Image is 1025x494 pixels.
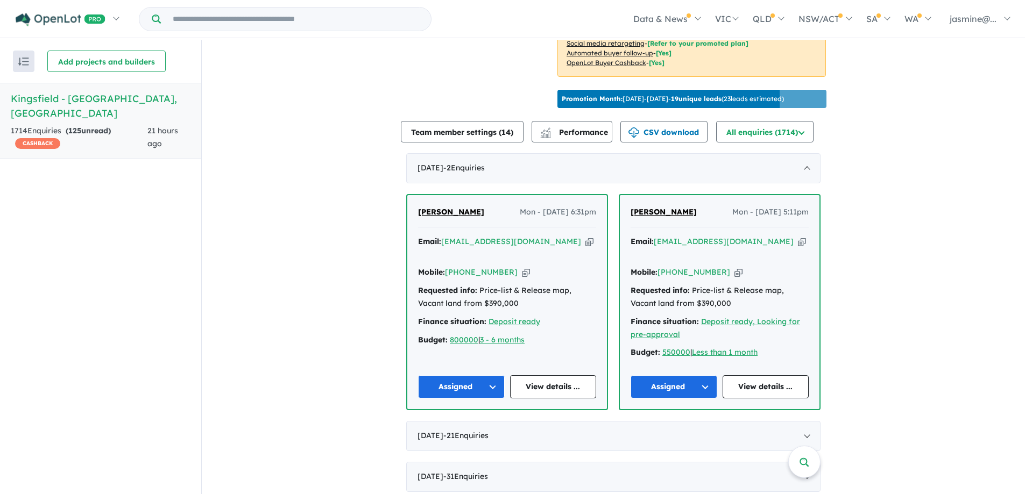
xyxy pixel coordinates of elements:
[716,121,814,142] button: All enquiries (1714)
[66,126,111,135] strong: ( unread)
[631,267,658,277] strong: Mobile:
[406,153,821,183] div: [DATE]
[443,163,485,173] span: - 2 Enquir ies
[662,347,690,357] a: 550000
[631,285,690,295] strong: Requested info:
[692,347,758,357] a: Less than 1 month
[562,95,623,103] b: Promotion Month:
[510,375,597,398] a: View details ...
[798,236,806,247] button: Copy
[418,334,596,347] div: |
[631,237,654,246] strong: Email:
[163,8,429,31] input: Try estate name, suburb, builder or developer
[418,267,445,277] strong: Mobile:
[631,375,717,398] button: Assigned
[418,317,486,326] strong: Finance situation:
[401,121,524,142] button: Team member settings (14)
[441,237,581,246] a: [EMAIL_ADDRESS][DOMAIN_NAME]
[489,317,540,326] a: Deposit ready
[480,335,525,345] a: 3 - 6 months
[18,58,29,66] img: sort.svg
[541,127,550,133] img: line-chart.svg
[631,347,660,357] strong: Budget:
[567,49,653,57] u: Automated buyer follow-up
[522,267,530,278] button: Copy
[631,346,809,359] div: |
[649,59,665,67] span: [Yes]
[658,267,730,277] a: [PHONE_NUMBER]
[16,13,105,26] img: Openlot PRO Logo White
[631,317,800,339] a: Deposit ready, Looking for pre-approval
[47,51,166,72] button: Add projects and builders
[443,431,489,440] span: - 21 Enquir ies
[11,125,147,151] div: 1714 Enquir ies
[647,39,748,47] span: [Refer to your promoted plan]
[443,471,488,481] span: - 31 Enquir ies
[631,284,809,310] div: Price-list & Release map, Vacant land from $390,000
[418,207,484,217] span: [PERSON_NAME]
[406,462,821,492] div: [DATE]
[15,138,60,149] span: CASHBACK
[567,39,645,47] u: Social media retargeting
[406,421,821,451] div: [DATE]
[734,267,743,278] button: Copy
[567,59,646,67] u: OpenLot Buyer Cashback
[418,284,596,310] div: Price-list & Release map, Vacant land from $390,000
[654,237,794,246] a: [EMAIL_ADDRESS][DOMAIN_NAME]
[723,375,809,398] a: View details ...
[585,236,593,247] button: Copy
[147,126,178,148] span: 21 hours ago
[68,126,81,135] span: 125
[501,127,511,137] span: 14
[418,285,477,295] strong: Requested info:
[732,206,809,219] span: Mon - [DATE] 5:11pm
[631,206,697,219] a: [PERSON_NAME]
[418,206,484,219] a: [PERSON_NAME]
[950,13,996,24] span: jasmine@...
[450,335,478,345] a: 800000
[418,237,441,246] strong: Email:
[631,317,699,326] strong: Finance situation:
[671,95,722,103] b: 19 unique leads
[628,127,639,138] img: download icon
[542,127,608,137] span: Performance
[445,267,518,277] a: [PHONE_NUMBER]
[418,375,505,398] button: Assigned
[532,121,612,142] button: Performance
[562,94,784,104] p: [DATE] - [DATE] - ( 23 leads estimated)
[656,49,671,57] span: [Yes]
[418,335,448,345] strong: Budget:
[620,121,708,142] button: CSV download
[631,207,697,217] span: [PERSON_NAME]
[11,91,190,120] h5: Kingsfield - [GEOGRAPHIC_DATA] , [GEOGRAPHIC_DATA]
[520,206,596,219] span: Mon - [DATE] 6:31pm
[540,131,551,138] img: bar-chart.svg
